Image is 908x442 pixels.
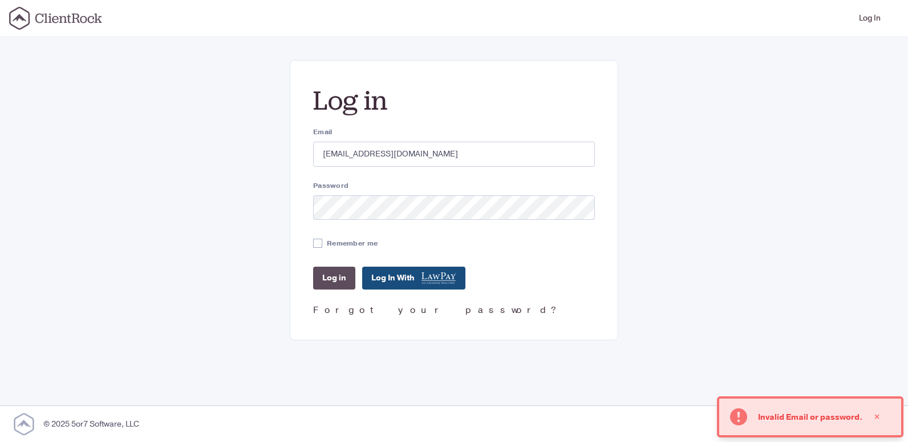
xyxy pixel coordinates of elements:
[313,142,595,167] input: you@example.com
[862,405,892,428] button: Close Alert
[758,411,862,423] p: Invalid Email or password.
[362,267,465,290] a: Log In With
[313,304,560,316] a: Forgot your password?
[313,127,595,137] label: Email
[327,238,378,248] label: Remember me
[871,405,883,428] div: Close Alert
[43,418,139,430] div: © 2025 5or7 Software, LLC
[313,83,595,118] h2: Log in
[313,180,595,191] label: Password
[854,5,885,32] a: Log In
[313,267,355,290] input: Log in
